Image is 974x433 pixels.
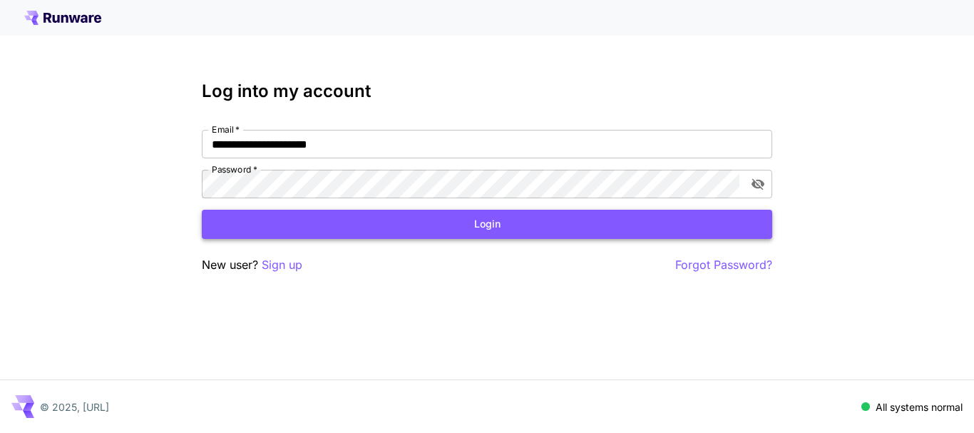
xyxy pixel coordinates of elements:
p: New user? [202,256,302,274]
button: Sign up [262,256,302,274]
button: Login [202,210,772,239]
p: © 2025, [URL] [40,399,109,414]
h3: Log into my account [202,81,772,101]
button: Forgot Password? [675,256,772,274]
p: All systems normal [876,399,963,414]
label: Email [212,123,240,136]
button: toggle password visibility [745,171,771,197]
label: Password [212,163,257,175]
